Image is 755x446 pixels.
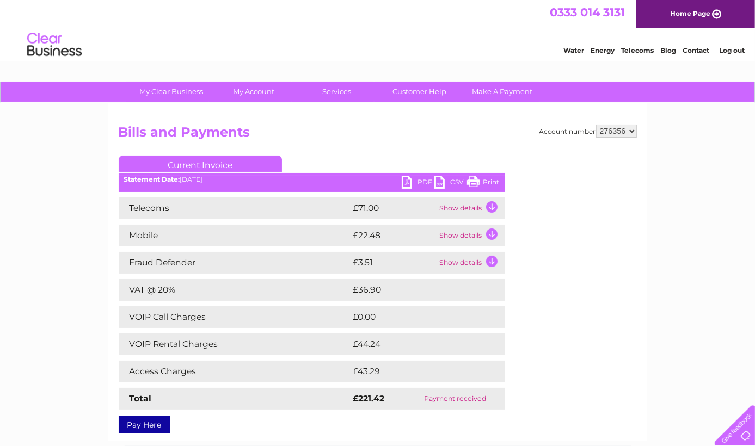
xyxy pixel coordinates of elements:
a: 0333 014 3131 [550,5,625,19]
a: Current Invoice [119,156,282,172]
a: Log out [719,46,745,54]
td: Fraud Defender [119,252,351,274]
a: Telecoms [621,46,654,54]
td: Access Charges [119,361,351,382]
a: Make A Payment [457,82,547,102]
a: My Account [209,82,299,102]
h2: Bills and Payments [119,125,637,145]
a: Energy [591,46,615,54]
div: [DATE] [119,176,505,183]
td: VOIP Call Charges [119,306,351,328]
td: £36.90 [351,279,484,301]
a: Pay Here [119,416,170,433]
strong: Total [130,393,152,404]
td: Show details [437,225,505,246]
td: £43.29 [351,361,483,382]
strong: £221.42 [353,393,385,404]
a: CSV [434,176,467,191]
td: VAT @ 20% [119,279,351,301]
td: Telecoms [119,197,351,219]
td: £44.24 [351,333,483,355]
a: Print [467,176,500,191]
a: Contact [683,46,709,54]
td: £22.48 [351,225,437,246]
td: £0.00 [351,306,480,328]
b: Statement Date: [124,175,180,183]
a: Services [292,82,382,102]
a: Water [563,46,584,54]
td: Payment received [405,388,505,410]
td: VOIP Rental Charges [119,333,351,355]
a: Blog [660,46,676,54]
a: PDF [402,176,434,191]
td: Show details [437,252,505,274]
td: £71.00 [351,197,437,219]
div: Clear Business is a trading name of Verastar Limited (registered in [GEOGRAPHIC_DATA] No. 3667643... [121,6,635,53]
td: Show details [437,197,505,219]
td: £3.51 [351,252,437,274]
a: Customer Help [375,82,464,102]
div: Account number [539,125,637,138]
a: My Clear Business [126,82,216,102]
img: logo.png [27,28,82,61]
td: Mobile [119,225,351,246]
